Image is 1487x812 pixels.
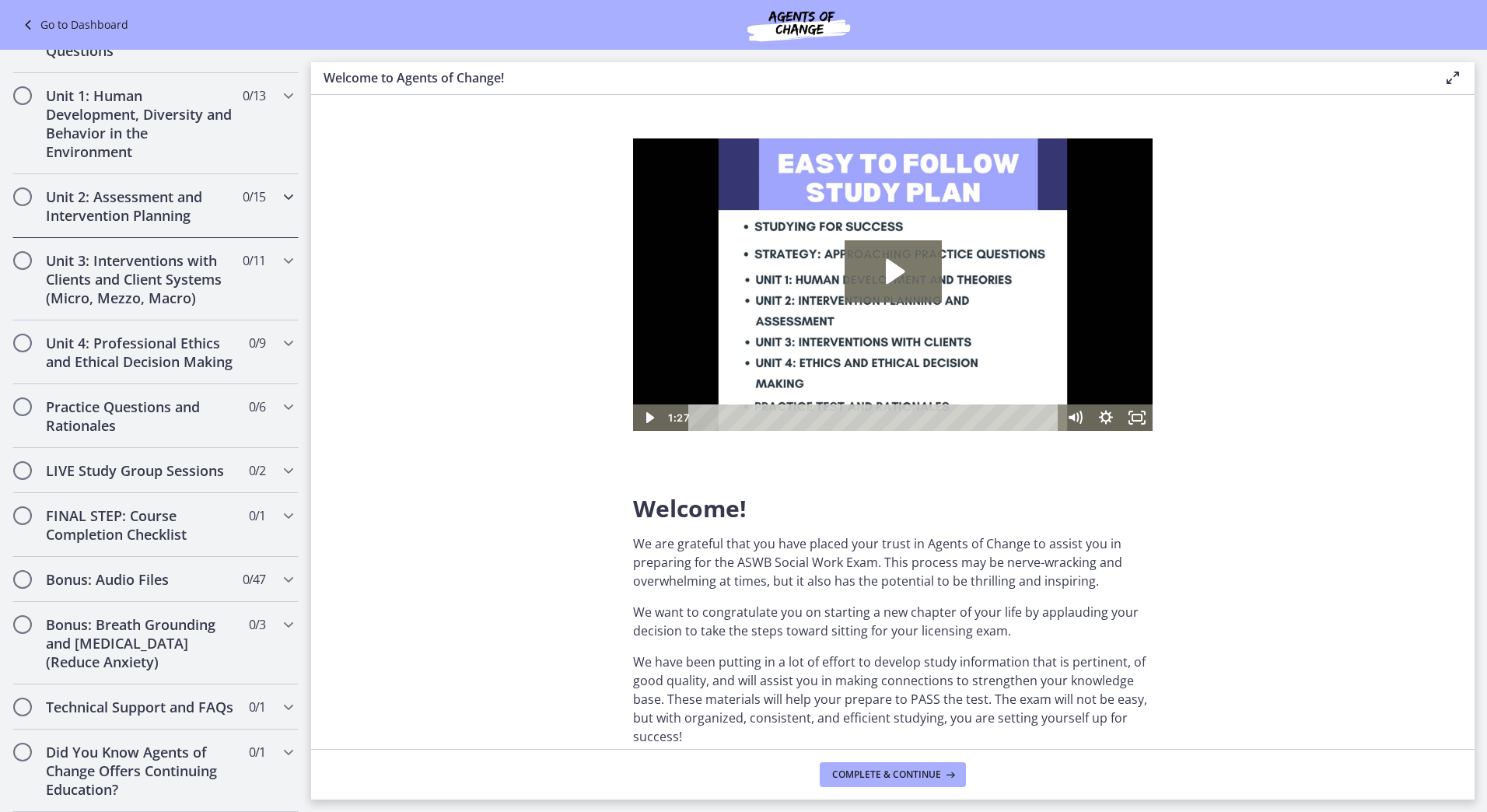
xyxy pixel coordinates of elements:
h2: Unit 1: Human Development, Diversity and Behavior in the Environment [46,86,236,161]
span: 0 / 15 [243,187,265,206]
h2: LIVE Study Group Sessions [46,461,236,480]
button: Show settings menu [457,266,488,292]
p: We want to congratulate you on starting a new chapter of your life by applauding your decision to... [633,603,1153,640]
p: We have been putting in a lot of effort to develop study information that is pertinent, of good q... [633,653,1153,746]
a: Go to Dashboard [19,16,128,34]
button: Complete & continue [820,762,966,787]
span: 0 / 9 [249,334,265,352]
span: 0 / 1 [249,743,265,761]
h2: FINAL STEP: Course Completion Checklist [46,506,236,544]
p: We are grateful that you have placed your trust in Agents of Change to assist you in preparing fo... [633,534,1153,590]
h2: Bonus: Audio Files [46,570,236,589]
button: Mute [426,266,457,292]
span: Welcome! [633,492,747,524]
span: 0 / 13 [243,86,265,105]
span: Complete & continue [832,768,941,781]
span: 0 / 47 [243,570,265,589]
h2: Did You Know Agents of Change Offers Continuing Education? [46,743,236,799]
img: Agents of Change [705,6,892,44]
span: 0 / 3 [249,615,265,634]
div: Playbar [67,266,418,292]
h2: Practice Questions and Rationales [46,397,236,435]
span: 0 / 6 [249,397,265,416]
h2: Unit 2: Assessment and Intervention Planning [46,187,236,225]
button: Play Video: c1o6hcmjueu5qasqsu00.mp4 [212,102,309,164]
button: Fullscreen [488,266,520,292]
span: 0 / 11 [243,251,265,270]
h2: Unit 3: Interventions with Clients and Client Systems (Micro, Mezzo, Macro) [46,251,236,307]
h3: Welcome to Agents of Change! [324,68,1419,87]
h2: Unit 4: Professional Ethics and Ethical Decision Making [46,334,236,371]
h2: Bonus: Breath Grounding and [MEDICAL_DATA] (Reduce Anxiety) [46,615,236,671]
span: 0 / 1 [249,698,265,716]
span: 0 / 2 [249,461,265,480]
span: 0 / 1 [249,506,265,525]
h2: Technical Support and FAQs [46,698,236,716]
